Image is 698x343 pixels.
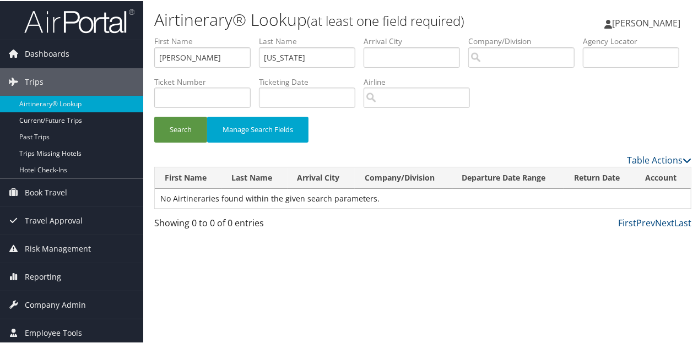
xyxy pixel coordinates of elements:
[618,216,636,228] a: First
[221,166,287,188] th: Last Name: activate to sort column ascending
[674,216,691,228] a: Last
[655,216,674,228] a: Next
[583,35,688,46] label: Agency Locator
[612,16,680,28] span: [PERSON_NAME]
[259,35,364,46] label: Last Name
[288,166,355,188] th: Arrival City: activate to sort column ascending
[25,178,67,205] span: Book Travel
[452,166,565,188] th: Departure Date Range: activate to sort column ascending
[154,35,259,46] label: First Name
[604,6,691,39] a: [PERSON_NAME]
[307,10,464,29] small: (at least one field required)
[468,35,583,46] label: Company/Division
[154,116,207,141] button: Search
[154,75,259,86] label: Ticket Number
[25,262,61,290] span: Reporting
[25,67,44,95] span: Trips
[564,166,635,188] th: Return Date: activate to sort column ascending
[259,75,364,86] label: Ticketing Date
[24,7,134,33] img: airportal-logo.png
[635,166,691,188] th: Account: activate to sort column ascending
[364,35,468,46] label: Arrival City
[25,290,86,318] span: Company Admin
[155,166,221,188] th: First Name: activate to sort column ascending
[627,153,691,165] a: Table Actions
[155,188,691,208] td: No Airtineraries found within the given search parameters.
[364,75,478,86] label: Airline
[154,215,276,234] div: Showing 0 to 0 of 0 entries
[636,216,655,228] a: Prev
[154,7,512,30] h1: Airtinerary® Lookup
[25,234,91,262] span: Risk Management
[25,206,83,233] span: Travel Approval
[355,166,452,188] th: Company/Division
[207,116,309,141] button: Manage Search Fields
[25,39,69,67] span: Dashboards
